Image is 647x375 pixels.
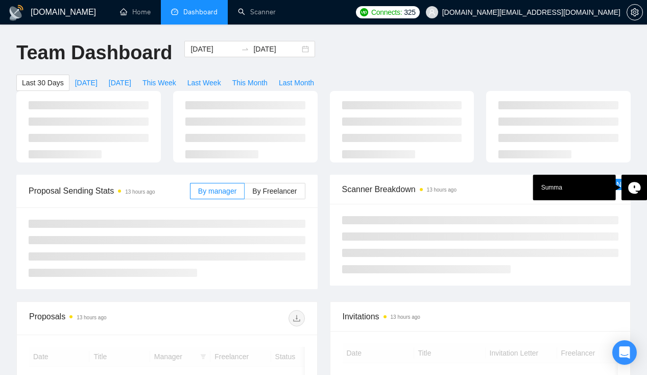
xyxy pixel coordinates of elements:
[427,187,457,193] time: 13 hours ago
[391,314,420,320] time: 13 hours ago
[371,7,402,18] span: Connects:
[8,5,25,21] img: logo
[232,77,268,88] span: This Month
[75,77,98,88] span: [DATE]
[360,8,368,16] img: upwork-logo.png
[29,310,167,326] div: Proposals
[190,43,237,55] input: Start date
[182,75,227,91] button: Last Week
[252,187,297,195] span: By Freelancer
[342,183,619,196] span: Scanner Breakdown
[227,75,273,91] button: This Month
[343,310,618,323] span: Invitations
[125,189,155,195] time: 13 hours ago
[69,75,103,91] button: [DATE]
[187,77,221,88] span: Last Week
[279,77,314,88] span: Last Month
[142,77,176,88] span: This Week
[137,75,182,91] button: This Week
[171,8,178,15] span: dashboard
[404,7,415,18] span: 325
[16,75,69,91] button: Last 30 Days
[16,41,172,65] h1: Team Dashboard
[616,180,631,189] span: New
[241,45,249,53] span: to
[120,8,151,16] a: homeHome
[428,9,436,16] span: user
[273,75,320,91] button: Last Month
[627,8,642,16] span: setting
[109,77,131,88] span: [DATE]
[77,315,106,320] time: 13 hours ago
[627,8,643,16] a: setting
[22,77,64,88] span: Last 30 Days
[198,187,236,195] span: By manager
[241,45,249,53] span: swap-right
[29,184,190,197] span: Proposal Sending Stats
[238,8,276,16] a: searchScanner
[627,4,643,20] button: setting
[612,340,637,365] div: Open Intercom Messenger
[253,43,300,55] input: End date
[183,8,218,16] span: Dashboard
[103,75,137,91] button: [DATE]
